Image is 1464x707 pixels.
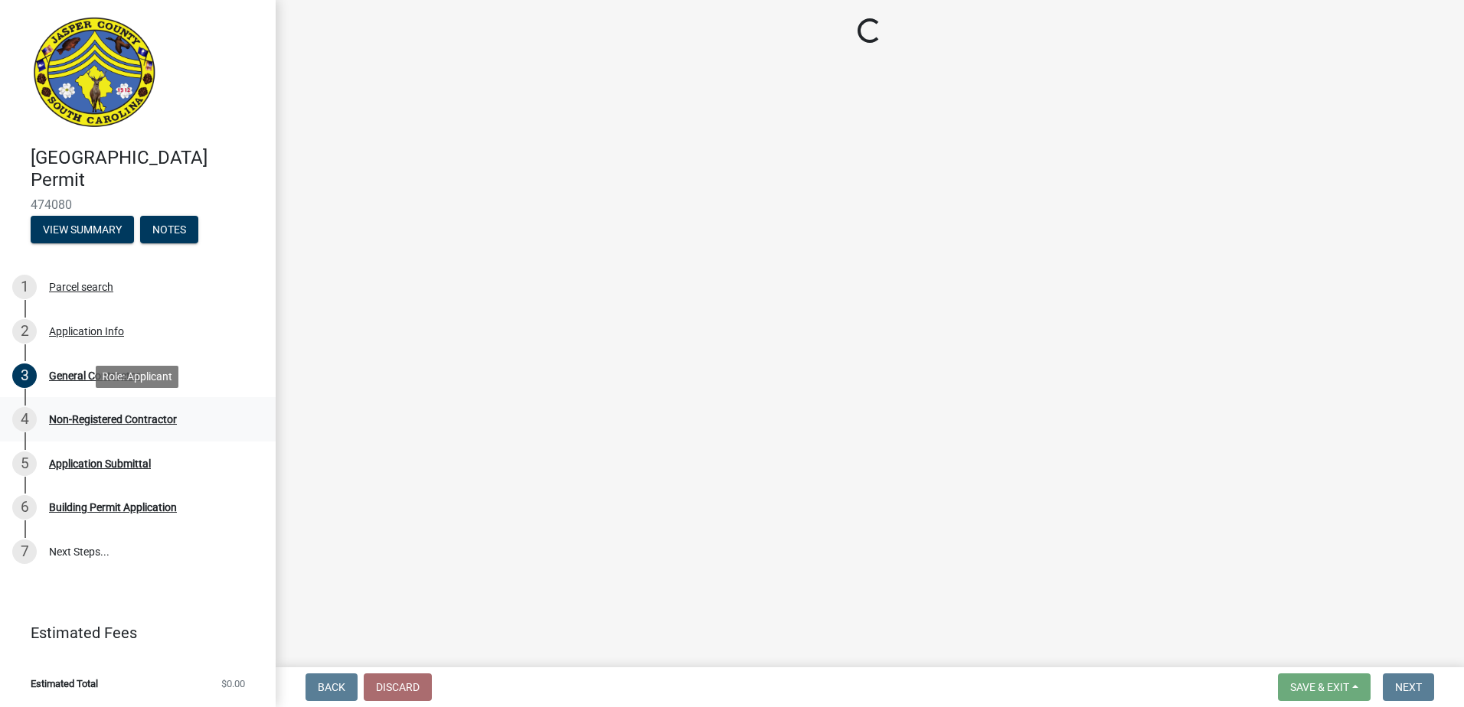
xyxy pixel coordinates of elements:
button: Notes [140,216,198,243]
div: Building Permit Application [49,502,177,513]
img: Jasper County, South Carolina [31,16,158,131]
div: Parcel search [49,282,113,292]
span: 474080 [31,197,245,212]
button: Save & Exit [1278,673,1371,701]
div: 4 [12,407,37,432]
div: 3 [12,363,37,388]
span: Back [318,681,345,693]
wm-modal-confirm: Notes [140,224,198,236]
button: View Summary [31,216,134,243]
div: Application Info [49,326,124,337]
button: Discard [364,673,432,701]
h4: [GEOGRAPHIC_DATA] Permit [31,147,263,191]
div: 6 [12,495,37,520]
div: 5 [12,451,37,476]
button: Back [306,673,358,701]
span: $0.00 [221,679,245,689]
span: Next [1395,681,1422,693]
div: Application Submittal [49,458,151,469]
a: Estimated Fees [12,617,251,648]
div: Non-Registered Contractor [49,414,177,425]
span: Estimated Total [31,679,98,689]
button: Next [1383,673,1434,701]
div: 2 [12,319,37,344]
div: 7 [12,539,37,564]
div: Role: Applicant [96,366,178,388]
wm-modal-confirm: Summary [31,224,134,236]
span: Save & Exit [1290,681,1349,693]
div: 1 [12,275,37,299]
div: General Contractor [49,370,140,381]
